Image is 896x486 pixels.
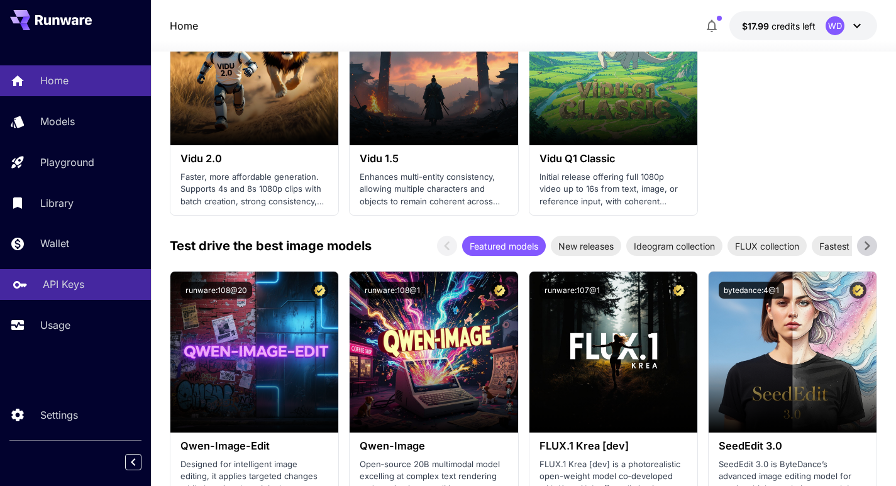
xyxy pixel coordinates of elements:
[719,440,866,452] h3: SeedEdit 3.0
[826,16,844,35] div: WD
[539,440,687,452] h3: FLUX.1 Krea [dev]
[812,236,889,256] div: Fastest models
[729,11,877,40] button: $17.9948WD
[125,454,141,470] button: Collapse sidebar
[772,21,816,31] span: credits left
[135,451,151,473] div: Collapse sidebar
[670,282,687,299] button: Certified Model – Vetted for best performance and includes a commercial license.
[40,236,69,251] p: Wallet
[43,277,84,292] p: API Keys
[529,272,697,433] img: alt
[539,171,687,208] p: Initial release offering full 1080p video up to 16s from text, image, or reference input, with co...
[170,272,338,433] img: alt
[727,240,807,253] span: FLUX collection
[719,282,784,299] button: bytedance:4@1
[180,171,328,208] p: Faster, more affordable generation. Supports 4s and 8s 1080p clips with batch creation, strong co...
[40,196,74,211] p: Library
[360,282,425,299] button: runware:108@1
[551,236,621,256] div: New releases
[360,440,507,452] h3: Qwen-Image
[539,153,687,165] h3: Vidu Q1 Classic
[170,18,198,33] nav: breadcrumb
[812,240,889,253] span: Fastest models
[40,73,69,88] p: Home
[350,272,517,433] img: alt
[462,240,546,253] span: Featured models
[742,19,816,33] div: $17.9948
[360,171,507,208] p: Enhances multi-entity consistency, allowing multiple characters and objects to remain coherent ac...
[40,318,70,333] p: Usage
[170,18,198,33] a: Home
[742,21,772,31] span: $17.99
[180,153,328,165] h3: Vidu 2.0
[170,236,372,255] p: Test drive the best image models
[40,407,78,422] p: Settings
[709,272,877,433] img: alt
[849,282,866,299] button: Certified Model – Vetted for best performance and includes a commercial license.
[551,240,621,253] span: New releases
[626,240,722,253] span: Ideogram collection
[180,440,328,452] h3: Qwen-Image-Edit
[40,114,75,129] p: Models
[539,282,605,299] button: runware:107@1
[311,282,328,299] button: Certified Model – Vetted for best performance and includes a commercial license.
[360,153,507,165] h3: Vidu 1.5
[462,236,546,256] div: Featured models
[491,282,508,299] button: Certified Model – Vetted for best performance and includes a commercial license.
[727,236,807,256] div: FLUX collection
[180,282,252,299] button: runware:108@20
[626,236,722,256] div: Ideogram collection
[40,155,94,170] p: Playground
